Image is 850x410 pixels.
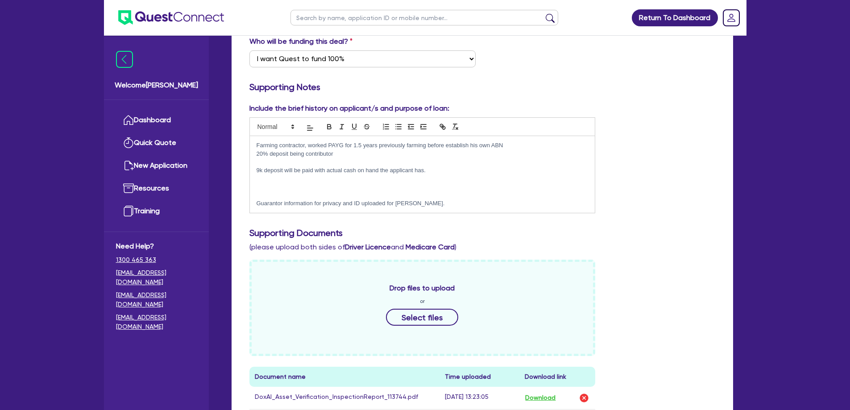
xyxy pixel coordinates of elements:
[118,10,224,25] img: quest-connect-logo-blue
[519,367,595,387] th: Download link
[345,243,391,251] b: Driver Licence
[123,137,134,148] img: quick-quote
[257,166,589,174] p: 9k deposit will be paid with actual cash on hand the applicant has.
[257,141,589,149] p: Farming contractor, worked PAYG for 1.5 years previously farming before establish his own ABN
[386,309,458,326] button: Select files
[420,297,425,305] span: or
[116,256,156,263] tcxspan: Call 1300 465 363 via 3CX
[290,10,558,25] input: Search by name, application ID or mobile number...
[440,367,519,387] th: Time uploaded
[525,392,556,404] button: Download
[116,241,197,252] span: Need Help?
[257,150,589,158] p: 20% deposit being contributor
[406,243,455,251] b: Medicare Card
[249,387,440,410] td: DoxAI_Asset_Verification_InspectionReport_113744.pdf
[249,243,456,251] span: (please upload both sides of and )
[249,228,715,238] h3: Supporting Documents
[249,367,440,387] th: Document name
[116,109,197,132] a: Dashboard
[123,206,134,216] img: training
[116,51,133,68] img: icon-menu-close
[116,290,197,309] a: [EMAIL_ADDRESS][DOMAIN_NAME]
[257,199,589,207] p: Guarantor information for privacy and ID uploaded for [PERSON_NAME].
[390,283,455,294] span: Drop files to upload
[632,9,718,26] a: Return To Dashboard
[116,268,197,287] a: [EMAIL_ADDRESS][DOMAIN_NAME]
[116,177,197,200] a: Resources
[123,160,134,171] img: new-application
[115,80,198,91] span: Welcome [PERSON_NAME]
[249,103,449,114] label: Include the brief history on applicant/s and purpose of loan:
[579,393,589,403] img: delete-icon
[116,154,197,177] a: New Application
[720,6,743,29] a: Dropdown toggle
[116,200,197,223] a: Training
[116,132,197,154] a: Quick Quote
[116,313,197,331] a: [EMAIL_ADDRESS][DOMAIN_NAME]
[123,183,134,194] img: resources
[249,36,352,47] label: Who will be funding this deal?
[440,387,519,410] td: [DATE] 13:23:05
[249,82,715,92] h3: Supporting Notes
